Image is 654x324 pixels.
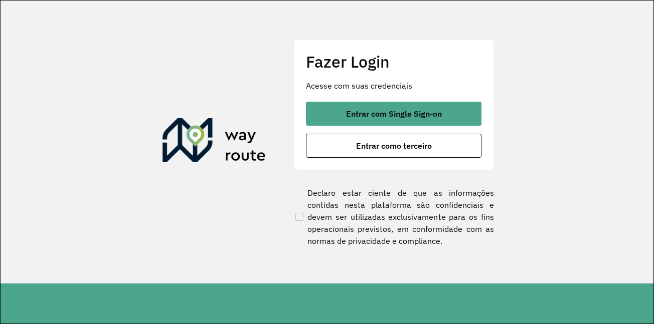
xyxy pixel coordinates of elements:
[306,80,481,92] p: Acesse com suas credenciais
[306,102,481,126] button: button
[162,118,266,166] img: Roteirizador AmbevTech
[306,52,481,71] h2: Fazer Login
[293,187,494,247] label: Declaro estar ciente de que as informações contidas nesta plataforma são confidenciais e devem se...
[356,142,432,150] span: Entrar como terceiro
[306,134,481,158] button: button
[346,110,442,118] span: Entrar com Single Sign-on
